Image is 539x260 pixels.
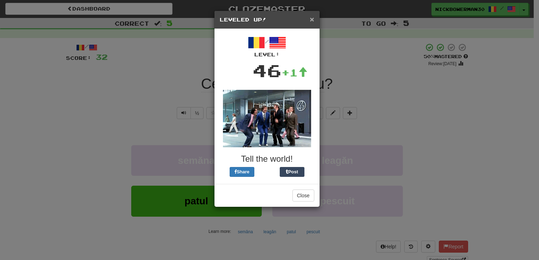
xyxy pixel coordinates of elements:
div: 46 [253,58,281,83]
div: Level: [220,51,314,58]
div: +1 [281,66,308,80]
button: Post [280,167,304,177]
iframe: X Post Button [254,167,280,177]
h5: Leveled Up! [220,16,314,23]
button: Close [310,16,314,23]
button: Close [292,190,314,202]
h3: Tell the world! [220,154,314,163]
img: anchorman-0f45bd94e4bc77b3e4009f63bd0ea52a2253b4c1438f2773e23d74ae24afd04f.gif [223,90,311,147]
button: Share [230,167,254,177]
div: / [220,34,314,58]
span: × [310,15,314,23]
